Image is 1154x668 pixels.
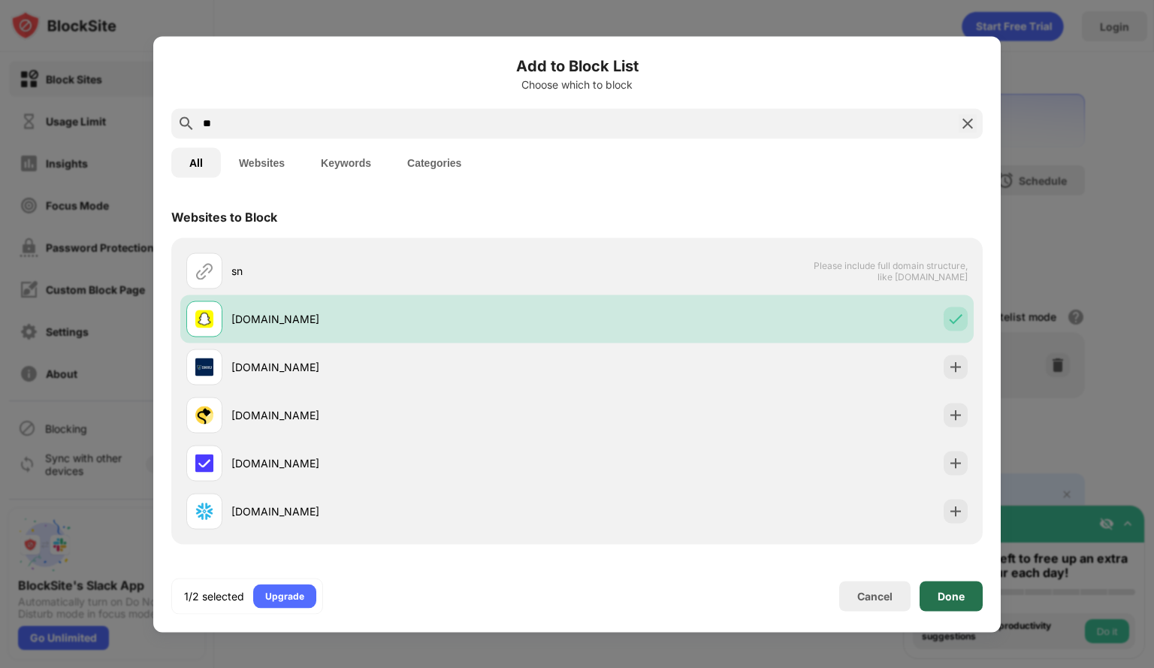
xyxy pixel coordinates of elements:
img: favicons [195,454,213,472]
div: [DOMAIN_NAME] [231,455,577,471]
img: search.svg [177,114,195,132]
div: [DOMAIN_NAME] [231,311,577,327]
button: Websites [221,147,303,177]
h6: Add to Block List [171,54,983,77]
div: Upgrade [265,588,304,603]
button: Categories [389,147,479,177]
img: url.svg [195,261,213,280]
div: Done [938,590,965,602]
button: All [171,147,221,177]
div: Websites to Block [171,209,277,224]
div: [DOMAIN_NAME] [231,359,577,375]
div: sn [231,263,577,279]
div: [DOMAIN_NAME] [231,503,577,519]
button: Keywords [303,147,389,177]
img: favicons [195,358,213,376]
div: Choose which to block [171,78,983,90]
img: favicons [195,502,213,520]
span: Please include full domain structure, like [DOMAIN_NAME] [813,259,968,282]
img: favicons [195,406,213,424]
img: favicons [195,310,213,328]
div: 1/2 selected [184,588,244,603]
img: search-close [959,114,977,132]
div: [DOMAIN_NAME] [231,407,577,423]
div: Cancel [857,590,893,603]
